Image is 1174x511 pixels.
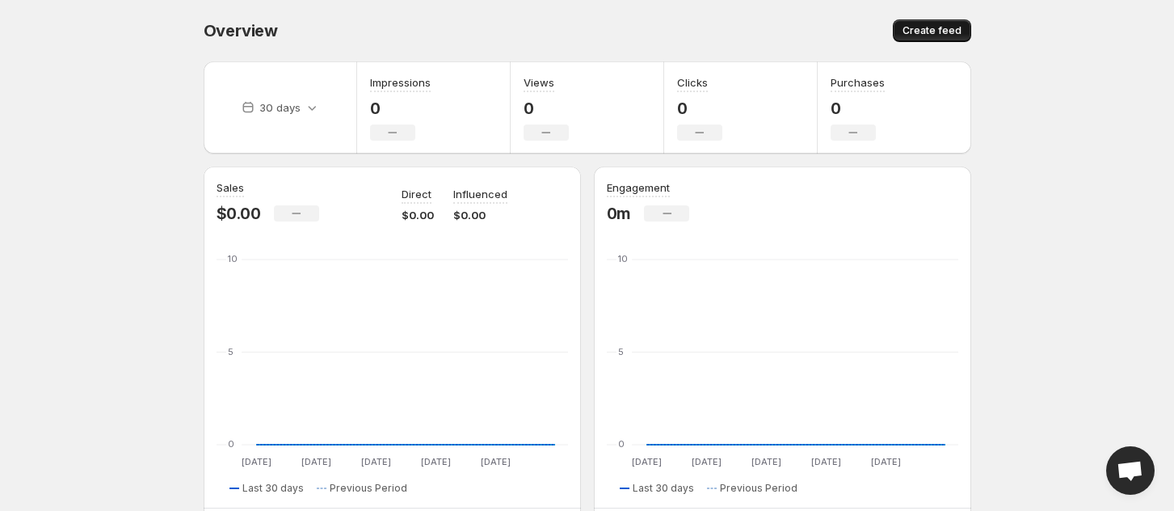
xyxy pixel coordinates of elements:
h3: Views [524,74,554,91]
text: [DATE] [301,456,330,467]
p: $0.00 [217,204,261,223]
p: 0m [607,204,632,223]
text: [DATE] [810,456,840,467]
text: [DATE] [691,456,721,467]
text: 5 [618,346,624,357]
span: Previous Period [330,482,407,495]
text: 0 [618,438,625,450]
p: 30 days [259,99,301,116]
text: 10 [228,253,238,264]
p: Direct [402,186,431,202]
text: [DATE] [631,456,661,467]
p: 0 [677,99,722,118]
span: Overview [204,21,278,40]
text: 10 [618,253,628,264]
h3: Purchases [831,74,885,91]
a: Open chat [1106,446,1155,495]
span: Last 30 days [242,482,304,495]
h3: Engagement [607,179,670,196]
h3: Clicks [677,74,708,91]
span: Last 30 days [633,482,694,495]
h3: Impressions [370,74,431,91]
text: [DATE] [420,456,450,467]
p: Influenced [453,186,507,202]
text: [DATE] [480,456,510,467]
text: 0 [228,438,234,450]
text: 5 [228,346,234,357]
span: Create feed [903,24,962,37]
p: 0 [370,99,431,118]
p: $0.00 [453,207,507,223]
text: [DATE] [360,456,390,467]
span: Previous Period [720,482,797,495]
p: 0 [524,99,569,118]
button: Create feed [893,19,971,42]
h3: Sales [217,179,244,196]
text: [DATE] [870,456,900,467]
text: [DATE] [241,456,271,467]
text: [DATE] [751,456,781,467]
p: $0.00 [402,207,434,223]
p: 0 [831,99,885,118]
